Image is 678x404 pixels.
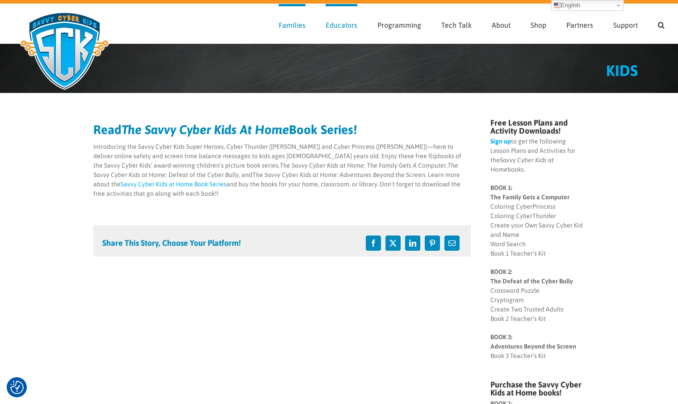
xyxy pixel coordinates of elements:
[613,4,638,43] a: Support
[13,6,116,96] img: Savvy Cyber Kids Logo
[566,21,593,29] span: Partners
[531,21,546,29] span: Shop
[490,137,585,174] p: to get the following Lesson Plans and Activities for the books.
[658,4,665,43] a: Search
[279,4,665,43] nav: Main Menu
[613,21,638,29] span: Support
[93,123,471,136] h2: Read Book Series!
[490,268,573,285] strong: BOOK 2: The Defeat of the Cyber Bully
[10,381,24,394] button: Consent Preferences
[93,162,458,178] em: The Savvy Cyber Kids at Home: Defeat of the Cyber Bully
[121,122,289,137] em: The Savvy Cyber Kids At Home
[383,233,403,253] a: X
[554,2,561,9] img: en
[252,171,425,178] em: The Savvy Cyber Kids at Home: Adventures Beyond the Screen
[566,4,593,43] a: Partners
[442,233,462,253] a: Email
[279,21,306,29] span: Families
[490,119,585,135] h4: Free Lesson Plans and Activity Downloads!
[102,239,241,247] h4: Share This Story, Choose Your Platform!
[377,21,421,29] span: Programming
[403,233,423,253] a: LinkedIn
[10,381,24,394] img: Revisit consent button
[490,381,585,397] h4: Purchase the Savvy Cyber Kids at Home books!
[326,21,357,29] span: Educators
[279,4,306,43] a: Families
[280,162,446,169] em: The Savvy Cyber Kids at Home: The Family Gets A Computer
[377,4,421,43] a: Programming
[326,4,357,43] a: Educators
[490,184,569,201] strong: BOOK 1: The Family Gets a Computer
[490,183,585,258] p: Coloring CyberPrincess Coloring CyberThunder Create your Own Savvy Cyber Kid and Name Word Search...
[606,62,638,79] span: KIDS
[492,4,511,43] a: About
[441,21,472,29] span: Tech Talk
[531,4,546,43] a: Shop
[441,4,472,43] a: Tech Talk
[93,142,471,198] p: Introducing the Savvy Cyber Kids Super Heroes, Cyber Thunder ([PERSON_NAME]) and Cyber Princess (...
[423,233,442,253] a: Pinterest
[490,332,585,361] p: Book 3 Teacher’s Kit
[490,267,585,324] p: Crossword Puzzle Cryptogram Create Two Trusted Adults Book 2 Teacher’s Kit
[490,156,554,173] em: Savvy Cyber Kids at Home
[121,181,226,188] a: Savvy Cyber Kids at Home Book Series
[492,21,511,29] span: About
[364,233,383,253] a: Facebook
[490,333,576,350] strong: BOOK 3: Adventures Beyond the Screen
[490,138,511,145] a: Sign up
